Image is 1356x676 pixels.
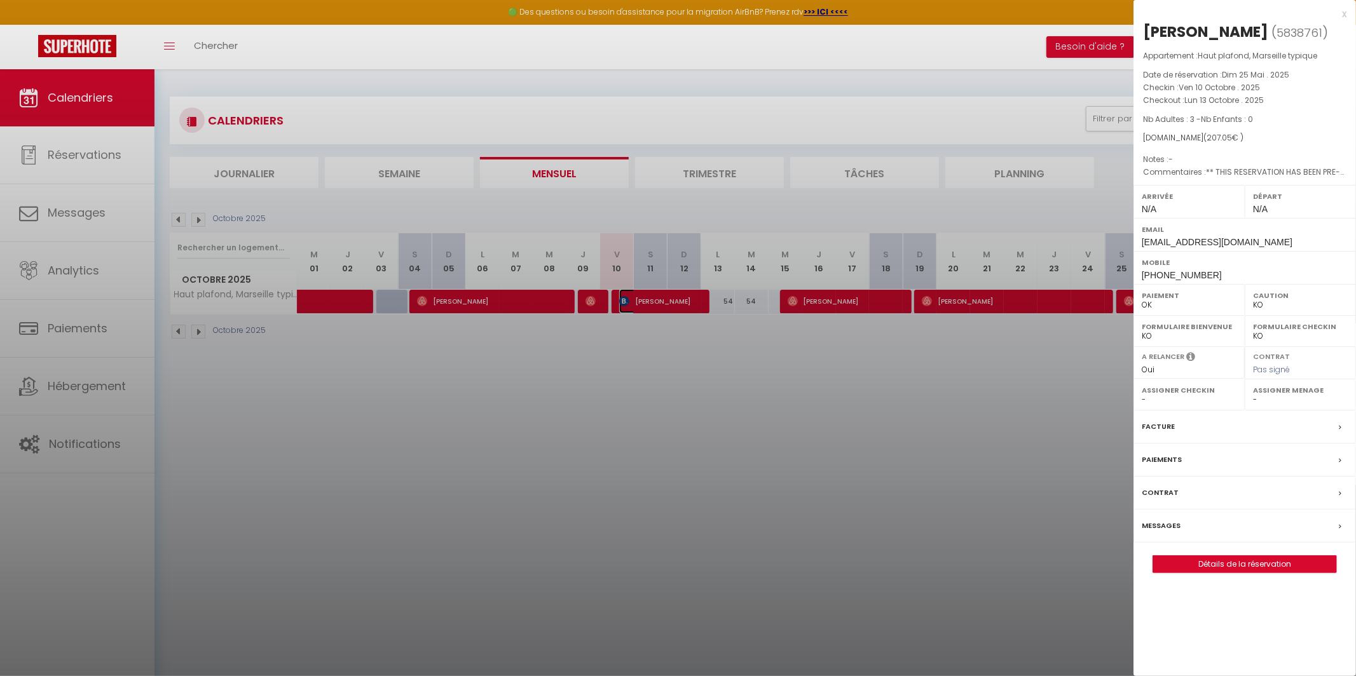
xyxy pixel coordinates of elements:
span: N/A [1142,204,1156,214]
label: Paiement [1142,289,1236,302]
label: Arrivée [1142,190,1236,203]
p: Appartement : [1143,50,1346,62]
label: Assigner Menage [1253,384,1348,396]
button: Détails de la réservation [1153,555,1337,573]
label: Formulaire Bienvenue [1142,320,1236,333]
div: x [1133,6,1346,22]
i: Sélectionner OUI si vous souhaiter envoyer les séquences de messages post-checkout [1186,351,1195,365]
span: [PHONE_NUMBER] [1142,270,1222,280]
label: Messages [1142,519,1181,532]
span: [EMAIL_ADDRESS][DOMAIN_NAME] [1142,237,1292,247]
p: Date de réservation : [1143,69,1346,81]
p: Checkout : [1143,94,1346,107]
span: Haut plafond, Marseille typique [1198,50,1317,61]
div: [PERSON_NAME] [1143,22,1268,42]
p: Checkin : [1143,81,1346,94]
label: Facture [1142,420,1175,433]
span: Ven 10 Octobre . 2025 [1179,82,1260,93]
a: Détails de la réservation [1153,556,1336,572]
span: ( ) [1271,24,1328,41]
span: 207.05 [1207,132,1232,143]
span: N/A [1253,204,1268,214]
span: Pas signé [1253,364,1290,375]
label: Assigner Checkin [1142,384,1236,396]
label: Email [1142,223,1348,236]
label: Mobile [1142,256,1348,269]
p: Commentaires : [1143,166,1346,179]
p: Notes : [1143,153,1346,166]
span: Nb Enfants : 0 [1201,114,1253,125]
span: - [1168,154,1173,165]
span: 5838761 [1277,25,1322,41]
span: Dim 25 Mai . 2025 [1222,69,1289,80]
span: Lun 13 Octobre . 2025 [1184,95,1264,105]
label: Caution [1253,289,1348,302]
span: Nb Adultes : 3 - [1143,114,1253,125]
span: ( € ) [1203,132,1243,143]
label: Paiements [1142,453,1182,466]
label: Formulaire Checkin [1253,320,1348,333]
div: [DOMAIN_NAME] [1143,132,1346,144]
label: Contrat [1253,351,1290,360]
label: Contrat [1142,486,1179,499]
label: A relancer [1142,351,1184,362]
label: Départ [1253,190,1348,203]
